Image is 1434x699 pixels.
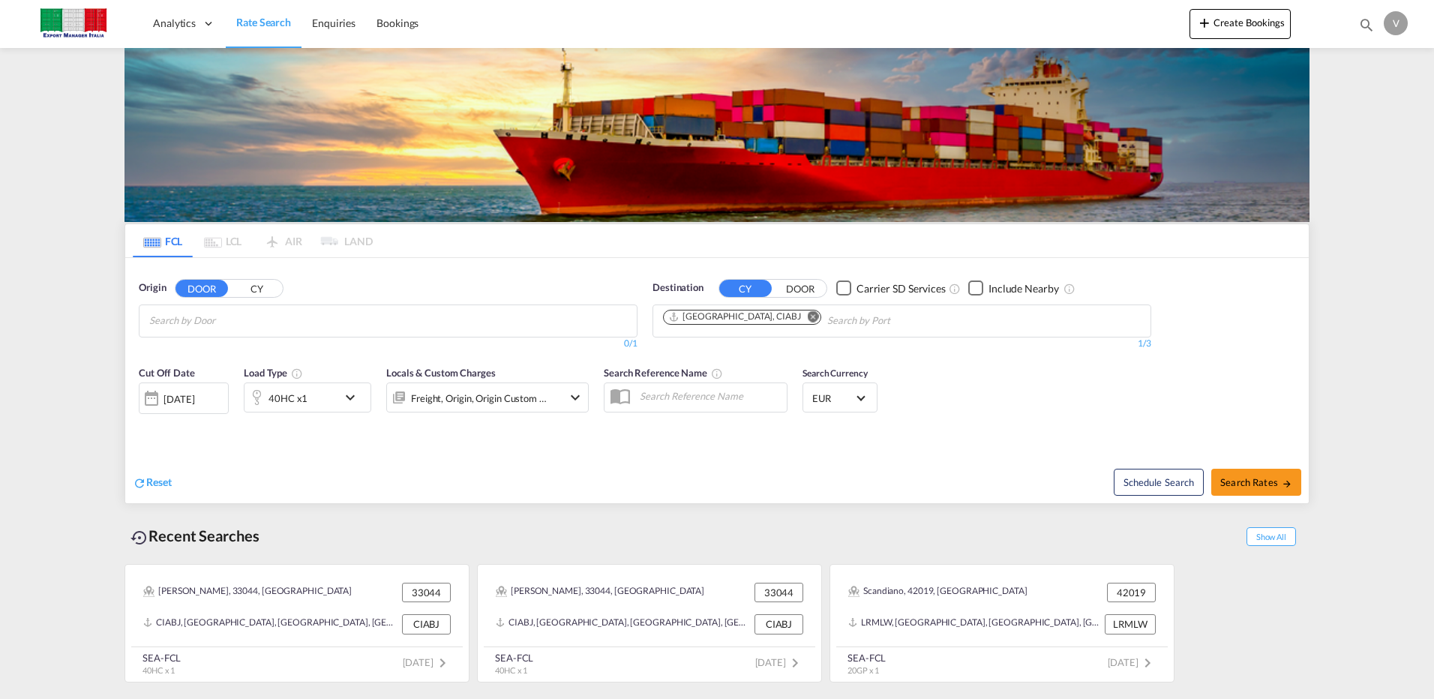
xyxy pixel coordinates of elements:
button: Remove [798,310,820,325]
span: 40HC x 1 [142,665,175,675]
span: Enquiries [312,16,355,29]
md-tab-item: FCL [133,224,193,257]
span: Cut Off Date [139,367,195,379]
span: [DATE] [755,656,804,668]
span: Search Reference Name [604,367,723,379]
span: Load Type [244,367,303,379]
input: Chips input. [149,309,292,333]
md-icon: icon-magnify [1358,16,1375,33]
div: [DATE] [163,392,194,406]
div: 0/1 [139,337,637,350]
md-checkbox: Checkbox No Ink [968,280,1059,296]
div: LRMLW, Monrovia, Liberia, Western Africa, Africa [848,614,1101,634]
div: icon-magnify [1358,16,1375,39]
button: CY [230,280,283,297]
div: Manzano, 33044, Europe [143,583,352,602]
div: CIABJ, Abidjan, Ivory Coast, Western Africa, Africa [143,614,398,634]
md-icon: icon-plus 400-fg [1195,13,1213,31]
md-select: Select Currency: € EUREuro [811,387,869,409]
div: Scandiano, 42019, Europe [848,583,1027,602]
button: DOOR [175,280,228,297]
span: Rate Search [236,16,291,28]
md-icon: icon-chevron-right [786,654,804,672]
img: 51022700b14f11efa3148557e262d94e.jpg [22,7,124,40]
md-icon: icon-backup-restore [130,529,148,547]
input: Chips input. [827,309,970,333]
md-icon: Unchecked: Search for CY (Container Yard) services for all selected carriers.Checked : Search for... [949,283,961,295]
button: DOOR [774,280,826,297]
md-chips-wrap: Chips container. Use arrow keys to select chips. [661,305,976,333]
button: Note: By default Schedule search will only considerorigin ports, destination ports and cut off da... [1114,469,1204,496]
span: Search Rates [1220,476,1292,488]
md-pagination-wrapper: Use the left and right arrow keys to navigate between tabs [133,224,373,257]
div: Freight Origin Origin Custom Destination Factory Stuffingicon-chevron-down [386,382,589,412]
recent-search-card: [PERSON_NAME], 33044, [GEOGRAPHIC_DATA] 33044CIABJ, [GEOGRAPHIC_DATA], [GEOGRAPHIC_DATA], [GEOGRA... [477,564,822,682]
div: CIABJ, Abidjan, Ivory Coast, Western Africa, Africa [496,614,751,634]
span: Destination [652,280,703,295]
div: 33044 [754,583,803,602]
button: icon-plus 400-fgCreate Bookings [1189,9,1291,39]
button: CY [719,280,772,297]
md-icon: icon-chevron-right [433,654,451,672]
div: V [1384,11,1408,35]
md-checkbox: Checkbox No Ink [836,280,946,296]
span: [DATE] [1108,656,1156,668]
div: Freight Origin Origin Custom Destination Factory Stuffing [411,388,547,409]
span: [DATE] [403,656,451,668]
md-icon: icon-information-outline [291,367,303,379]
md-icon: icon-chevron-right [1138,654,1156,672]
recent-search-card: Scandiano, 42019, [GEOGRAPHIC_DATA] 42019LRMLW, [GEOGRAPHIC_DATA], [GEOGRAPHIC_DATA], [GEOGRAPHIC... [829,564,1174,682]
div: 1/3 [652,337,1151,350]
div: icon-refreshReset [133,475,172,491]
md-icon: icon-refresh [133,476,146,490]
div: Recent Searches [124,519,265,553]
div: Abidjan, CIABJ [668,310,801,323]
md-chips-wrap: Chips container with autocompletion. Enter the text area, type text to search, and then use the u... [147,305,298,333]
button: Search Ratesicon-arrow-right [1211,469,1301,496]
md-icon: icon-arrow-right [1282,478,1292,489]
span: Analytics [153,16,196,31]
div: OriginDOOR CY Chips container with autocompletion. Enter the text area, type text to search, and ... [125,258,1309,503]
span: Show All [1246,527,1296,546]
recent-search-card: [PERSON_NAME], 33044, [GEOGRAPHIC_DATA] 33044CIABJ, [GEOGRAPHIC_DATA], [GEOGRAPHIC_DATA], [GEOGRA... [124,564,469,682]
input: Search Reference Name [632,385,787,407]
md-icon: icon-chevron-down [566,388,584,406]
div: LRMLW [1105,614,1156,634]
div: CIABJ [402,614,451,634]
div: Manzano, 33044, Europe [496,583,704,602]
div: 42019 [1107,583,1156,602]
div: SEA-FCL [495,651,533,664]
span: Reset [146,475,172,488]
div: 40HC x1icon-chevron-down [244,382,371,412]
div: SEA-FCL [142,651,181,664]
div: [DATE] [139,382,229,414]
md-icon: Your search will be saved by the below given name [711,367,723,379]
md-icon: icon-chevron-down [341,388,367,406]
div: CIABJ [754,614,803,634]
span: Locals & Custom Charges [386,367,496,379]
div: 40HC x1 [268,388,307,409]
span: 40HC x 1 [495,665,527,675]
md-icon: Unchecked: Ignores neighbouring ports when fetching rates.Checked : Includes neighbouring ports w... [1063,283,1075,295]
div: Carrier SD Services [856,281,946,296]
span: Origin [139,280,166,295]
span: EUR [812,391,854,405]
div: SEA-FCL [847,651,886,664]
span: Search Currency [802,367,868,379]
md-datepicker: Select [139,412,150,433]
div: Include Nearby [988,281,1059,296]
div: Press delete to remove this chip. [668,310,804,323]
img: LCL+%26+FCL+BACKGROUND.png [124,48,1309,222]
span: 20GP x 1 [847,665,879,675]
span: Bookings [376,16,418,29]
div: 33044 [402,583,451,602]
